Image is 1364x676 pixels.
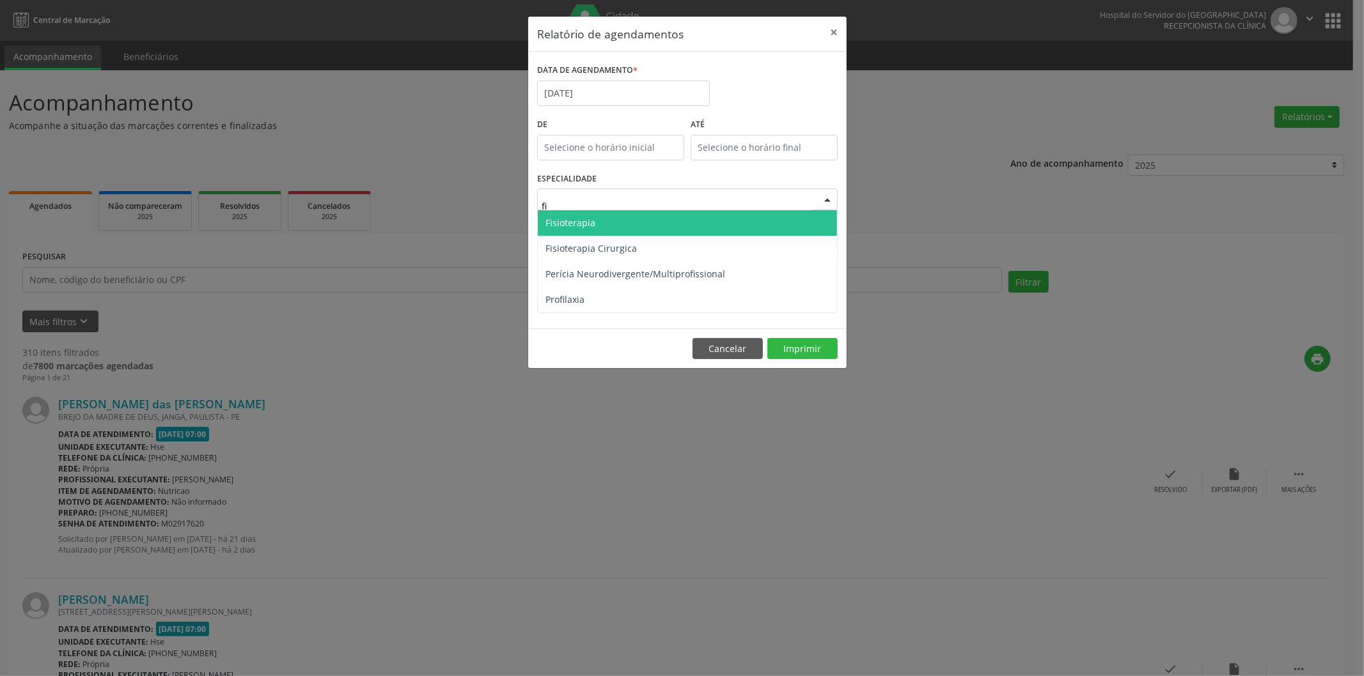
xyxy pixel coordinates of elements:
label: ATÉ [691,115,838,135]
label: DATA DE AGENDAMENTO [537,61,638,81]
input: Seleciona uma especialidade [542,193,811,219]
h5: Relatório de agendamentos [537,26,684,42]
button: Close [821,17,847,48]
label: ESPECIALIDADE [537,169,597,189]
input: Selecione uma data ou intervalo [537,81,710,106]
label: De [537,115,684,135]
button: Imprimir [767,338,838,360]
input: Selecione o horário final [691,135,838,160]
span: Fisioterapia Cirurgica [545,242,637,254]
span: Profilaxia [545,293,584,305]
span: Perícia Neurodivergente/Multiprofissional [545,268,725,280]
button: Cancelar [693,338,763,360]
input: Selecione o horário inicial [537,135,684,160]
span: Fisioterapia [545,217,595,229]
